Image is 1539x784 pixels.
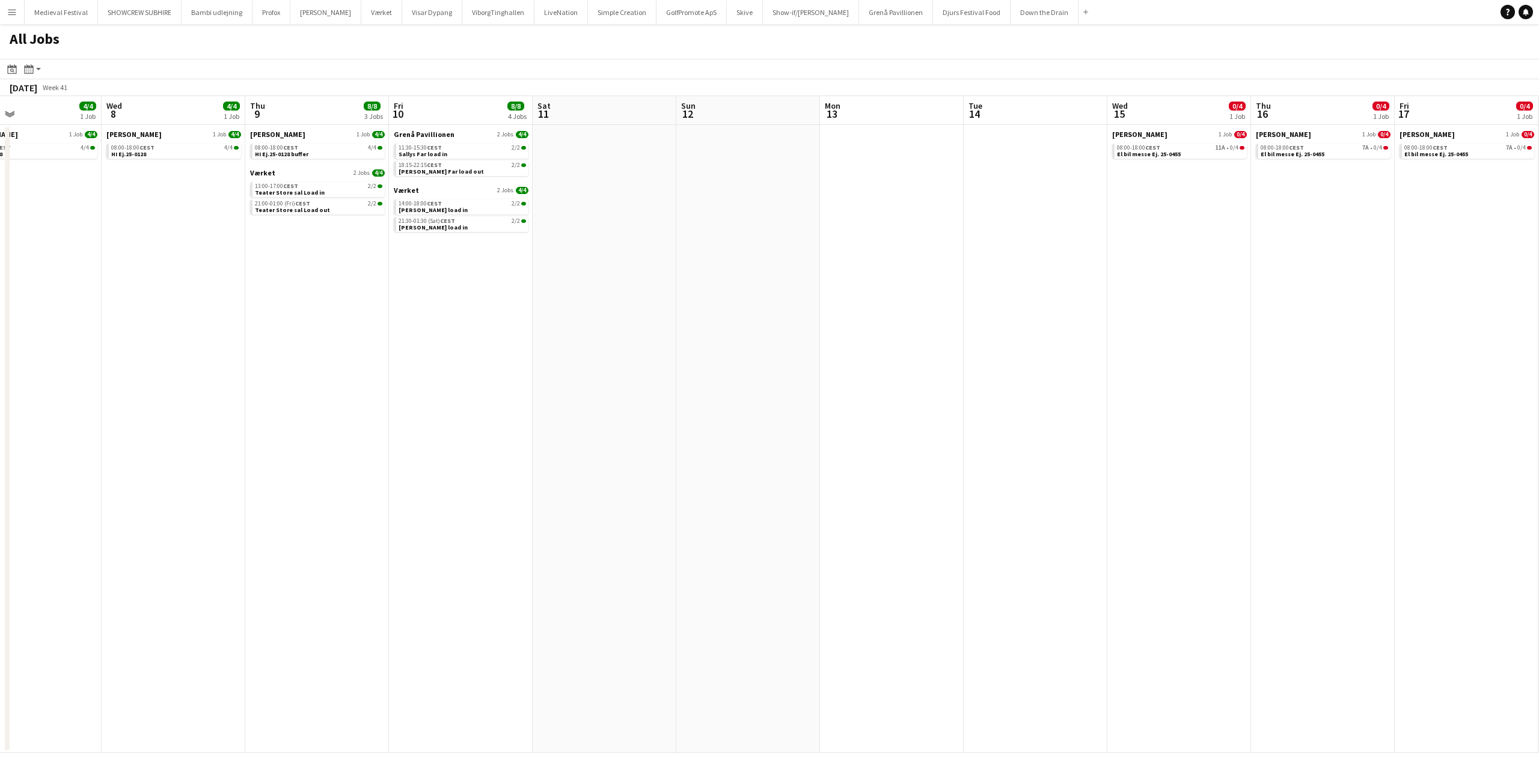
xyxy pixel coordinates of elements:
button: Grenå Pavillionen [859,1,933,24]
span: 16 [1254,107,1271,121]
span: Thu [250,100,265,111]
div: [PERSON_NAME]1 Job0/408:00-18:00CEST7A•0/4El bil messe Ej. 25-0455 [1256,130,1391,161]
span: 0/4 [1372,102,1389,111]
span: 08:00-18:00 [1117,145,1160,151]
div: [DATE] [10,82,37,94]
button: Medieval Festival [25,1,98,24]
div: [PERSON_NAME]1 Job0/408:00-18:00CEST7A•0/4El bil messe Ej. 25-0455 [1400,130,1534,161]
span: 08:00-18:00 [255,145,298,151]
div: Værket2 Jobs4/414:00-18:00CEST2/2[PERSON_NAME] load in21:30-01:30 (Sat)CEST2/2[PERSON_NAME] load in [394,186,528,234]
span: 4/4 [81,145,89,151]
span: Teater Store sal Load in [255,189,325,196]
span: Danny Black Luna [1112,130,1167,139]
div: 1 Job [224,112,239,121]
span: Wed [1112,100,1128,111]
span: 8/8 [507,102,524,111]
button: SHOWCREW SUBHIRE [98,1,182,24]
button: Profox [252,1,290,24]
span: 2/2 [512,218,520,224]
span: CEST [427,199,442,207]
span: 0/4 [1517,145,1526,151]
a: Grenå Pavillionen2 Jobs4/4 [394,130,528,139]
span: 4/4 [90,146,95,150]
span: Mon [825,100,840,111]
div: Grenå Pavillionen2 Jobs4/411:30-15:30CEST2/2Sallys Far load in18:15-22:15CEST2/2[PERSON_NAME] Far... [394,130,528,186]
button: Djurs Festival Food [933,1,1011,24]
span: 8/8 [364,102,381,111]
span: 1 Job [69,131,82,138]
span: 14:00-18:00 [399,201,442,207]
div: 1 Job [1517,112,1532,121]
span: 08:00-18:00 [111,145,155,151]
span: 14 [967,107,982,121]
a: 18:15-22:15CEST2/2[PERSON_NAME] Far load out [399,161,526,175]
span: El bil messe Ej. 25-0455 [1404,150,1468,158]
span: Tobias Dybvad load in [399,206,468,214]
span: 2/2 [521,202,526,205]
span: CEST [1145,144,1160,151]
span: HI Ej.25-0128 [111,150,146,158]
span: Week 41 [40,83,70,92]
span: 7A [1506,145,1513,151]
a: [PERSON_NAME]1 Job4/4 [250,130,385,139]
div: 3 Jobs [364,112,383,121]
span: 2/2 [378,202,382,205]
button: Værket [361,1,402,24]
span: 1 Job [1506,131,1519,138]
span: 11:30-15:30 [399,145,442,151]
span: CEST [1433,144,1448,151]
span: CEST [283,144,298,151]
span: 0/4 [1522,131,1534,138]
span: 8 [105,107,122,121]
span: 0/4 [1240,146,1244,150]
span: 4/4 [224,145,233,151]
a: [PERSON_NAME]1 Job0/4 [1112,130,1247,139]
button: Visar Dypang [402,1,462,24]
button: Simple Creation [588,1,656,24]
span: Værket [250,168,275,177]
span: 13:00-17:00 [255,183,298,189]
span: 4/4 [378,146,382,150]
button: ViborgTinghallen [462,1,534,24]
a: 08:00-18:00CEST7A•0/4El bil messe Ej. 25-0455 [1404,144,1532,157]
a: [PERSON_NAME]1 Job4/4 [106,130,241,139]
span: Sat [537,100,551,111]
button: Down the Drain [1011,1,1079,24]
div: [PERSON_NAME]1 Job4/408:00-18:00CEST4/4HI Ej.25-0128 [106,130,241,161]
span: 4/4 [368,145,376,151]
div: • [1404,145,1532,151]
span: Fri [1400,100,1409,111]
a: Værket2 Jobs4/4 [394,186,528,195]
span: 11 [536,107,551,121]
span: 1 Job [1219,131,1232,138]
span: 0/4 [1229,102,1246,111]
a: 11:30-15:30CEST2/2Sallys Far load in [399,144,526,157]
span: 7A [1362,145,1369,151]
div: • [1117,145,1244,151]
button: Bambi udlejning [182,1,252,24]
span: 2/2 [512,145,520,151]
span: 2 Jobs [497,187,513,194]
span: Danny Black Luna [1256,130,1311,139]
span: El bil messe Ej. 25-0455 [1117,150,1181,158]
a: [PERSON_NAME]1 Job0/4 [1256,130,1391,139]
span: 2/2 [521,219,526,223]
span: El bil messe Ej. 25-0455 [1261,150,1324,158]
div: 1 Job [80,112,96,121]
span: 17 [1398,107,1409,121]
div: 1 Job [1373,112,1389,121]
span: 9 [248,107,265,121]
span: 4/4 [372,131,385,138]
span: 08:00-18:00 [1261,145,1304,151]
span: Danny Black Luna [106,130,162,139]
span: Tue [968,100,982,111]
span: 2 Jobs [353,169,370,177]
span: 13 [823,107,840,121]
a: 14:00-18:00CEST2/2[PERSON_NAME] load in [399,199,526,213]
span: 21:30-01:30 (Sat) [399,218,455,224]
span: 1 Job [356,131,370,138]
span: 11A [1216,145,1225,151]
span: 2/2 [521,146,526,150]
span: Fri [394,100,403,111]
button: Skive [727,1,763,24]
